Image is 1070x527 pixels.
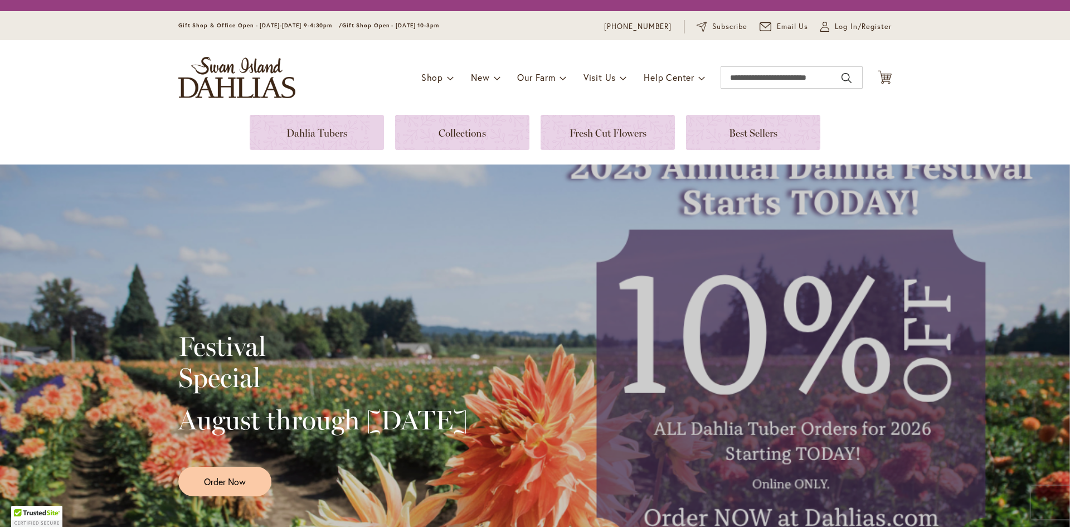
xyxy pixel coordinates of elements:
span: Log In/Register [835,21,892,32]
span: Our Farm [517,71,555,83]
a: Subscribe [697,21,747,32]
span: Subscribe [712,21,747,32]
a: store logo [178,57,295,98]
a: Order Now [178,467,271,496]
span: New [471,71,489,83]
h2: Festival Special [178,331,468,393]
a: Email Us [760,21,809,32]
a: Log In/Register [820,21,892,32]
span: Email Us [777,21,809,32]
div: TrustedSite Certified [11,506,62,527]
button: Search [842,69,852,87]
span: Gift Shop Open - [DATE] 10-3pm [342,22,439,29]
span: Gift Shop & Office Open - [DATE]-[DATE] 9-4:30pm / [178,22,342,29]
span: Shop [421,71,443,83]
span: Help Center [644,71,694,83]
a: [PHONE_NUMBER] [604,21,672,32]
h2: August through [DATE] [178,404,468,436]
span: Order Now [204,475,246,488]
span: Visit Us [583,71,616,83]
